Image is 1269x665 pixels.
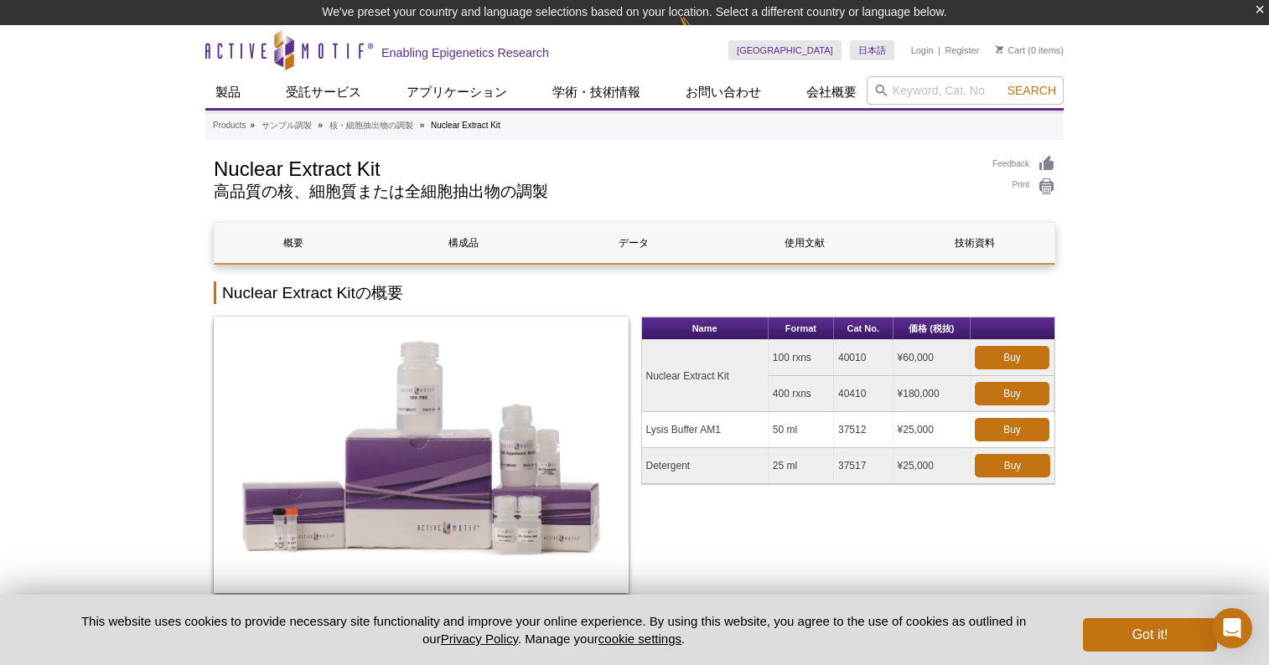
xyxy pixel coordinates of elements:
a: 核・細胞抽出物の調製 [329,118,413,133]
a: サンプル調製 [262,118,312,133]
div: Open Intercom Messenger [1212,608,1252,648]
a: 構成品 [385,223,542,263]
li: » [420,121,425,130]
td: 100 rxns [769,340,834,376]
a: 使用文献 [726,223,883,263]
td: 50 ml [769,412,834,448]
a: Feedback [992,155,1055,173]
th: Cat No. [834,317,893,340]
td: 400 rxns [769,376,834,412]
button: Search [1002,83,1061,98]
td: ¥25,000 [893,412,971,448]
img: Your Cart [996,45,1003,54]
a: 概要 [215,223,372,263]
a: データ [555,223,712,263]
a: アプリケーション [396,76,517,108]
td: 40410 [834,376,893,412]
li: (0 items) [996,40,1064,60]
a: [GEOGRAPHIC_DATA] [728,40,842,60]
a: Buy [975,454,1050,477]
a: 学術・技術情報 [542,76,650,108]
a: 受託サービス [276,76,371,108]
button: Got it! [1083,618,1217,652]
li: » [250,121,255,130]
a: Buy [975,346,1049,369]
h2: 高品質の核、細胞質または全細胞抽出物の調製 [214,184,976,199]
input: Keyword, Cat. No. [867,76,1064,105]
li: | [938,40,940,60]
a: Register [945,44,979,56]
li: » [319,121,324,130]
li: Nuclear Extract Kit [431,121,500,130]
a: Products [213,118,246,133]
td: 40010 [834,340,893,376]
span: Search [1007,84,1056,97]
td: ¥60,000 [893,340,971,376]
td: Nuclear Extract Kit [642,340,769,412]
a: お問い合わせ [676,76,771,108]
td: 37517 [834,448,893,484]
a: Privacy Policy [441,631,518,646]
h2: Nuclear Extract Kitの概要 [214,281,1055,304]
td: Detergent [642,448,769,484]
a: Print [992,178,1055,196]
h2: Enabling Epigenetics Research [381,45,549,60]
th: 価格 (税抜) [893,317,971,340]
th: Format [769,317,834,340]
a: Cart [996,44,1025,56]
p: This website uses cookies to provide necessary site functionality and improve your online experie... [52,612,1055,647]
td: 37512 [834,412,893,448]
a: 日本語 [850,40,894,60]
a: 製品 [205,76,251,108]
a: 技術資料 [896,223,1054,263]
a: Buy [975,418,1049,441]
th: Name [642,317,769,340]
td: ¥180,000 [893,376,971,412]
a: 会社概要 [796,76,867,108]
td: 25 ml [769,448,834,484]
a: Buy [975,382,1049,405]
td: Lysis Buffer AM1 [642,412,769,448]
a: Login [911,44,934,56]
h1: Nuclear Extract Kit [214,155,976,180]
img: Nuclear Extract Kit [214,317,629,593]
button: cookie settings [598,631,681,646]
img: Change Here [679,13,723,52]
td: ¥25,000 [893,448,971,484]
